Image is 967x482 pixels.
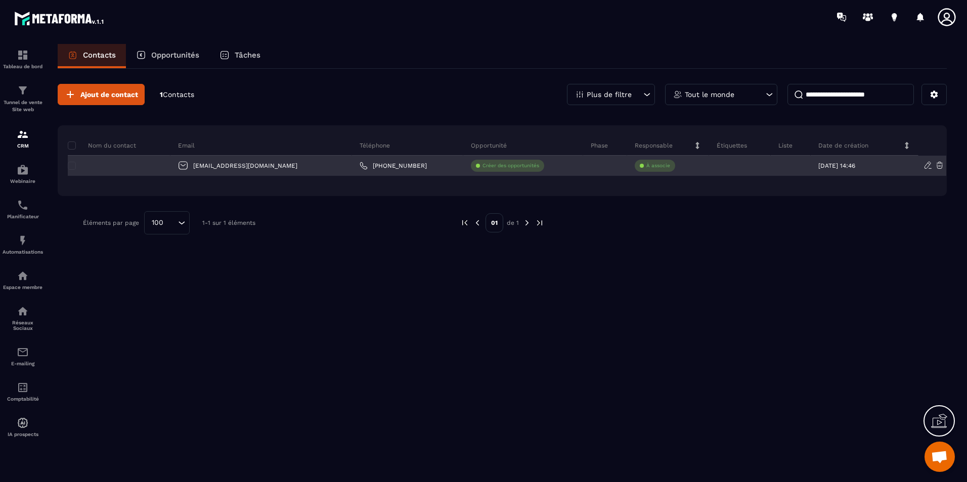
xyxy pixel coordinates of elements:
p: IA prospects [3,431,43,437]
p: Téléphone [360,141,390,150]
p: Tableau de bord [3,64,43,69]
p: Automatisations [3,249,43,255]
input: Search for option [167,217,175,228]
p: Planificateur [3,214,43,219]
p: 1 [160,90,194,100]
img: automations [17,417,29,429]
p: Comptabilité [3,396,43,402]
img: prev [473,218,482,227]
img: automations [17,270,29,282]
p: E-mailing [3,361,43,366]
a: social-networksocial-networkRéseaux Sociaux [3,298,43,339]
img: automations [17,164,29,176]
a: automationsautomationsAutomatisations [3,227,43,262]
div: Search for option [144,211,190,234]
p: Éléments par page [83,219,139,226]
p: Espace membre [3,284,43,290]
p: Opportunité [471,141,507,150]
a: emailemailE-mailing [3,339,43,374]
p: Liste [778,141,793,150]
img: logo [14,9,105,27]
p: Tunnel de vente Site web [3,99,43,113]
img: formation [17,49,29,61]
p: Créer des opportunités [482,162,539,169]
span: 100 [148,217,167,228]
a: automationsautomationsWebinaire [3,156,43,191]
button: Ajout de contact [58,84,145,105]
a: Opportunités [126,44,209,68]
p: 1-1 sur 1 éléments [202,219,255,226]
p: Email [178,141,195,150]
a: schedulerschedulerPlanificateur [3,191,43,227]
img: social-network [17,305,29,317]
a: formationformationCRM [3,121,43,156]
img: formation [17,84,29,97]
img: prev [460,218,469,227]
p: Nom du contact [68,141,136,150]
img: next [535,218,544,227]
a: accountantaccountantComptabilité [3,374,43,409]
p: Étiquettes [717,141,747,150]
img: automations [17,234,29,247]
p: Date de création [818,141,868,150]
p: Phase [591,141,608,150]
p: À associe [646,162,670,169]
img: scheduler [17,199,29,211]
a: formationformationTableau de bord [3,41,43,77]
p: Tâches [235,51,260,60]
p: 01 [486,213,503,232]
span: Ajout de contact [80,89,138,100]
a: formationformationTunnel de vente Site web [3,77,43,121]
p: Tout le monde [685,91,734,98]
a: Contacts [58,44,126,68]
p: Webinaire [3,178,43,184]
p: Opportunités [151,51,199,60]
p: Réseaux Sociaux [3,320,43,331]
a: Tâches [209,44,271,68]
div: Ouvrir le chat [925,442,955,472]
p: Responsable [635,141,673,150]
span: Contacts [163,90,194,99]
img: next [522,218,532,227]
a: automationsautomationsEspace membre [3,262,43,298]
img: accountant [17,381,29,394]
p: Plus de filtre [587,91,632,98]
a: [PHONE_NUMBER] [360,162,427,170]
img: email [17,346,29,358]
img: formation [17,128,29,140]
p: CRM [3,143,43,149]
p: [DATE] 14:46 [818,162,855,169]
p: de 1 [507,219,519,227]
p: Contacts [83,51,116,60]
